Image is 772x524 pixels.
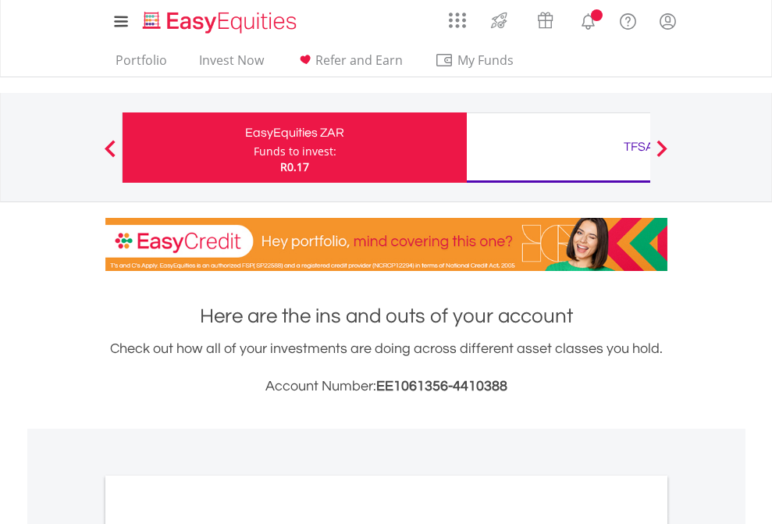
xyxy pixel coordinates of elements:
a: FAQ's and Support [608,4,648,35]
span: My Funds [435,50,537,70]
span: EE1061356-4410388 [376,379,507,394]
a: Home page [137,4,303,35]
div: Funds to invest: [254,144,336,159]
a: Invest Now [193,52,270,77]
a: Vouchers [522,4,568,33]
img: thrive-v2.svg [486,8,512,33]
h3: Account Number: [105,376,667,397]
button: Next [646,148,678,163]
a: Portfolio [109,52,173,77]
a: My Profile [648,4,688,38]
a: Refer and Earn [290,52,409,77]
img: EasyCredit Promotion Banner [105,218,667,271]
img: EasyEquities_Logo.png [140,9,303,35]
div: Check out how all of your investments are doing across different asset classes you hold. [105,338,667,397]
a: Notifications [568,4,608,35]
img: grid-menu-icon.svg [449,12,466,29]
img: vouchers-v2.svg [532,8,558,33]
div: EasyEquities ZAR [132,122,457,144]
h1: Here are the ins and outs of your account [105,302,667,330]
button: Previous [94,148,126,163]
a: AppsGrid [439,4,476,29]
span: R0.17 [280,159,309,174]
span: Refer and Earn [315,52,403,69]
